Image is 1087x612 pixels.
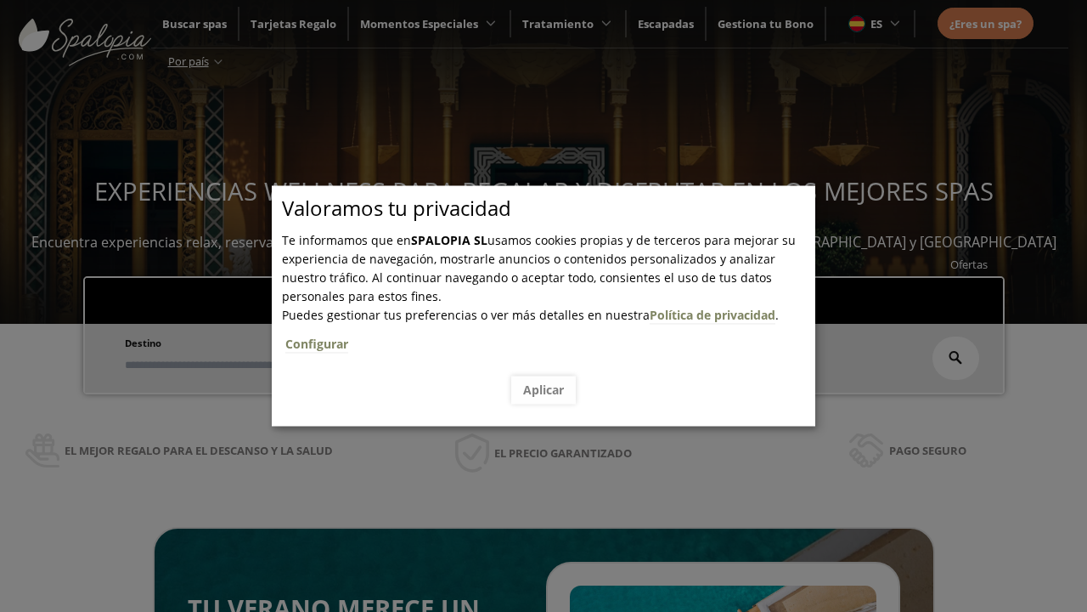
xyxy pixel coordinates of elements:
[282,199,815,218] p: Valoramos tu privacidad
[285,336,348,353] a: Configurar
[282,232,796,304] span: Te informamos que en usamos cookies propias y de terceros para mejorar su experiencia de navegaci...
[282,307,650,323] span: Puedes gestionar tus preferencias o ver más detalles en nuestra
[511,376,576,404] button: Aplicar
[411,232,487,248] b: SPALOPIA SL
[650,307,775,324] a: Política de privacidad
[282,307,815,364] span: .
